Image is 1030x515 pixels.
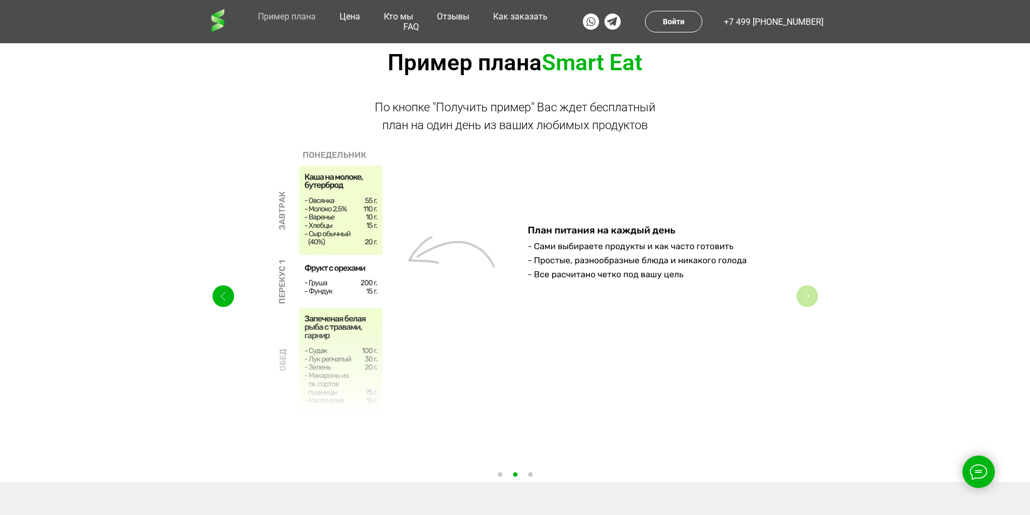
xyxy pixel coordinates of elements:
a: +7 499 [PHONE_NUMBER] [724,17,823,27]
a: Цена [337,11,363,22]
a: Кто мы [381,11,416,22]
span: Smart Eat [542,49,642,76]
a: FAQ [401,22,422,32]
a: Войти [645,11,702,32]
a: Отзывы [434,11,472,22]
div: По кнопке "Получить пример" Вас ждет бесплатный план на один день из ваших любимых продуктов [364,98,667,134]
a: Как заказать [490,11,550,22]
h2: Пример плана [202,49,829,77]
td: Войти [663,12,685,31]
a: Пример плана [255,11,318,22]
